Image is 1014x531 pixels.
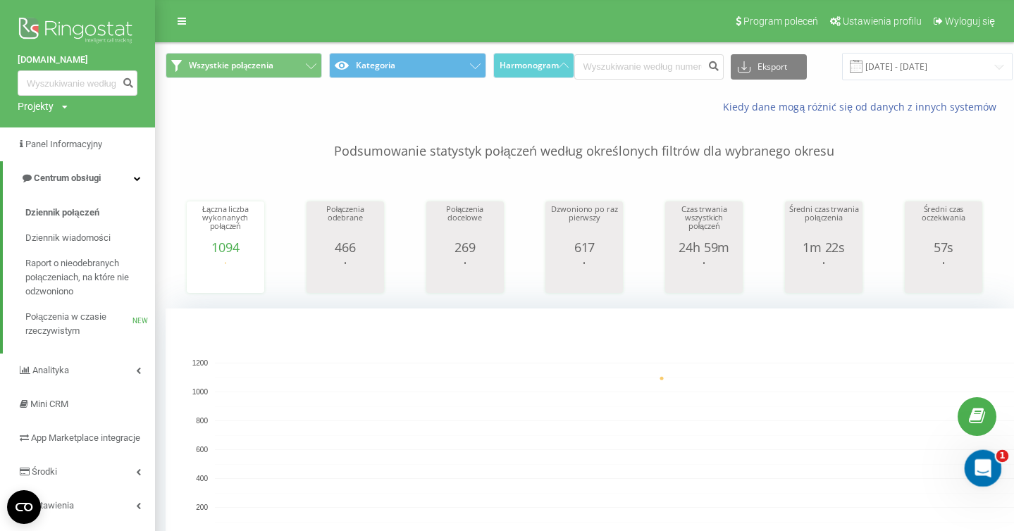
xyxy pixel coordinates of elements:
span: Ustawienia [30,500,74,511]
text: 600 [196,446,208,454]
div: Średni czas trwania połączenia [789,205,859,240]
div: Połączenia odebrane [310,205,381,240]
div: 1094 [190,240,261,254]
svg: A chart. [789,254,859,296]
div: Dzwoniono po raz pierwszy [549,205,619,240]
svg: A chart. [310,254,381,296]
a: Połączenia w czasie rzeczywistymNEW [25,304,155,344]
span: Program poleceń [743,15,818,27]
button: Harmonogram [493,53,574,78]
a: Centrum obsługi [3,161,155,195]
div: Czas trwania wszystkich połączeń [669,205,739,240]
span: Środki [32,466,57,477]
svg: A chart. [430,254,500,296]
div: Projekty [18,99,54,113]
div: Łączna liczba wykonanych połączeń [190,205,261,240]
text: 1200 [192,359,209,367]
span: App Marketplace integracje [31,432,140,443]
a: Raport o nieodebranych połączeniach, na które nie odzwoniono [25,251,155,304]
span: 1 [996,450,1009,463]
span: Wyloguj się [945,15,995,27]
a: [DOMAIN_NAME] [18,53,137,67]
span: Mini CRM [30,399,68,409]
span: Wszystkie połączenia [189,60,273,71]
text: 200 [196,504,208,511]
iframe: Intercom live chat [965,450,1002,487]
text: 400 [196,475,208,482]
div: 57s [908,240,979,254]
svg: A chart. [549,254,619,296]
span: Raport o nieodebranych połączeniach, na które nie odzwoniono [25,256,148,299]
text: 1000 [192,388,209,396]
span: Centrum obsługi [34,173,101,183]
a: Kiedy dane mogą różnić się od danych z innych systemów [723,100,1003,113]
div: Średni czas oczekiwania [908,205,979,240]
input: Wyszukiwanie według numeru [18,70,137,96]
svg: A chart. [190,254,261,296]
span: Dziennik połączeń [25,206,99,220]
div: 1m 22s [789,240,859,254]
button: Wszystkie połączenia [166,53,322,78]
span: Połączenia w czasie rzeczywistym [25,310,132,338]
text: 800 [196,417,208,425]
span: Ustawienia profilu [843,15,922,27]
input: Wyszukiwanie według numeru [574,54,724,80]
svg: A chart. [669,254,739,296]
button: Kategoria [329,53,486,78]
p: Podsumowanie statystyk połączeń według określonych filtrów dla wybranego okresu [166,114,1003,161]
span: Harmonogram [500,61,559,70]
button: Open CMP widget [7,490,41,524]
svg: A chart. [908,254,979,296]
a: Dziennik połączeń [25,200,155,225]
span: Panel Informacyjny [25,139,102,149]
span: Analityka [32,365,69,375]
button: Eksport [731,54,807,80]
div: 466 [310,240,381,254]
div: Połączenia docelowe [430,205,500,240]
div: 24h 59m [669,240,739,254]
img: Ringostat logo [18,14,137,49]
div: 269 [430,240,500,254]
span: Dziennik wiadomości [25,231,111,245]
a: Dziennik wiadomości [25,225,155,251]
div: 617 [549,240,619,254]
